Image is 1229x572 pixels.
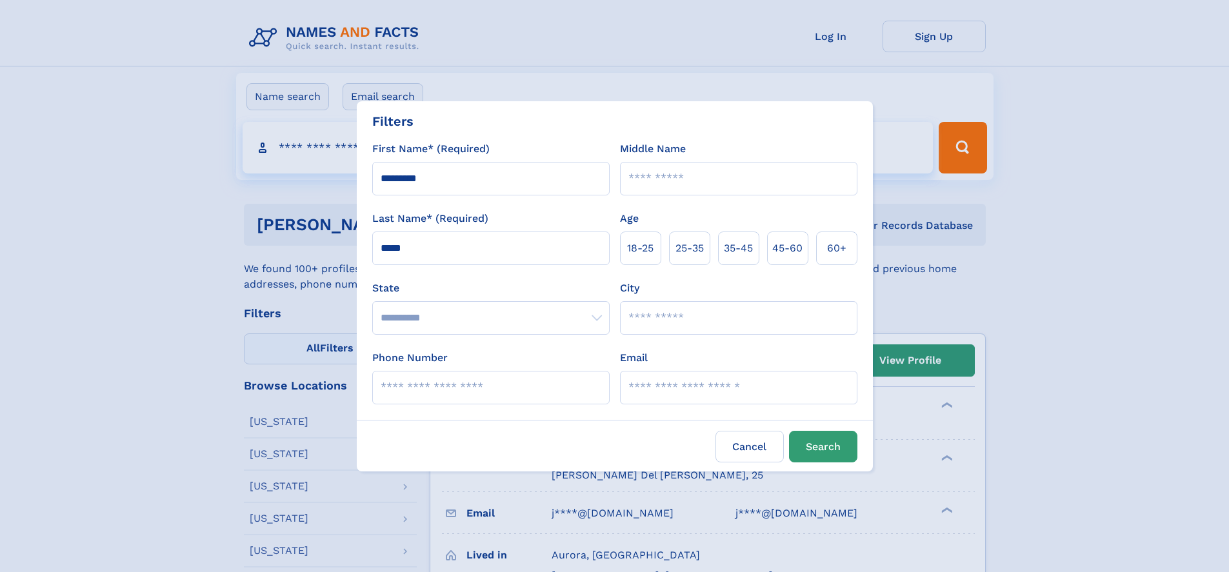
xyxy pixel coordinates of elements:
[724,241,753,256] span: 35‑45
[772,241,803,256] span: 45‑60
[620,141,686,157] label: Middle Name
[627,241,654,256] span: 18‑25
[620,281,639,296] label: City
[372,350,448,366] label: Phone Number
[827,241,846,256] span: 60+
[372,281,610,296] label: State
[372,141,490,157] label: First Name* (Required)
[372,211,488,226] label: Last Name* (Required)
[620,350,648,366] label: Email
[620,211,639,226] label: Age
[789,431,857,462] button: Search
[372,112,414,131] div: Filters
[675,241,704,256] span: 25‑35
[715,431,784,462] label: Cancel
